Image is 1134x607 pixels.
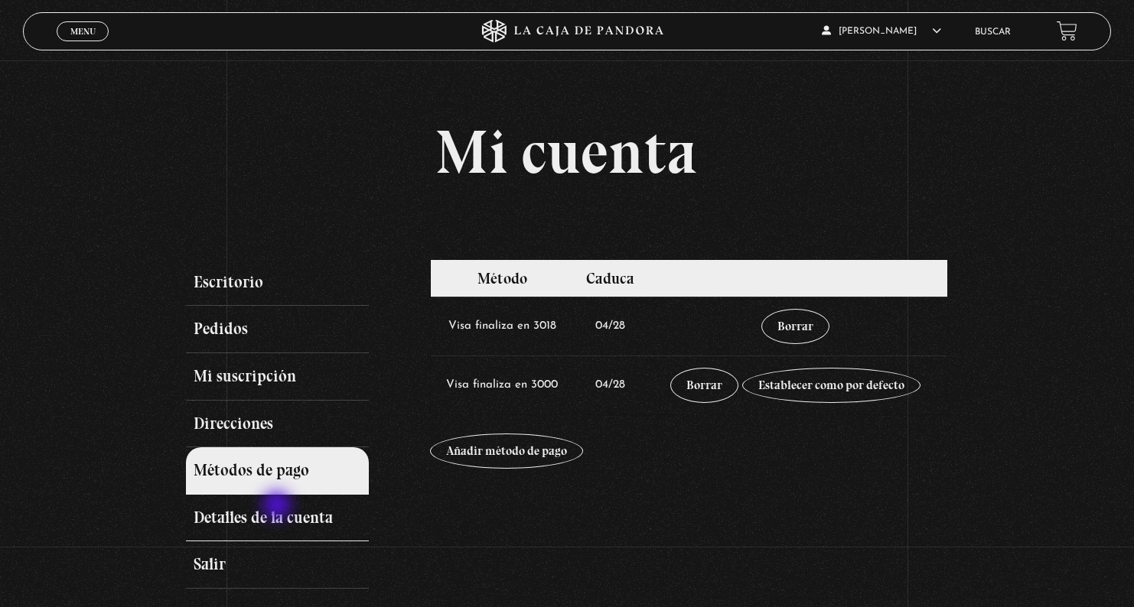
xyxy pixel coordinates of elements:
td: 04/28 [574,355,647,414]
a: Establecer como por defecto [742,368,921,403]
h1: Mi cuenta [186,122,948,183]
span: Caduca [586,269,634,287]
span: Método [477,269,527,287]
a: Borrar [761,309,829,344]
a: Salir [186,541,369,589]
td: Visa finaliza en 3000 [431,355,574,414]
a: Escritorio [186,259,369,307]
a: Detalles de la cuenta [186,495,369,542]
td: Visa finaliza en 3018 [431,297,574,355]
a: Añadir método de pago [430,433,583,469]
a: Pedidos [186,306,369,353]
a: View your shopping cart [1057,21,1077,41]
span: Cerrar [65,40,101,50]
td: 04/28 [574,297,647,355]
span: [PERSON_NAME] [822,27,941,36]
a: Direcciones [186,401,369,448]
a: Borrar [670,368,738,403]
span: Menu [70,27,96,36]
a: Mi suscripción [186,353,369,401]
a: Métodos de pago [186,447,369,495]
nav: Páginas de cuenta [186,259,415,589]
a: Buscar [975,28,1011,37]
